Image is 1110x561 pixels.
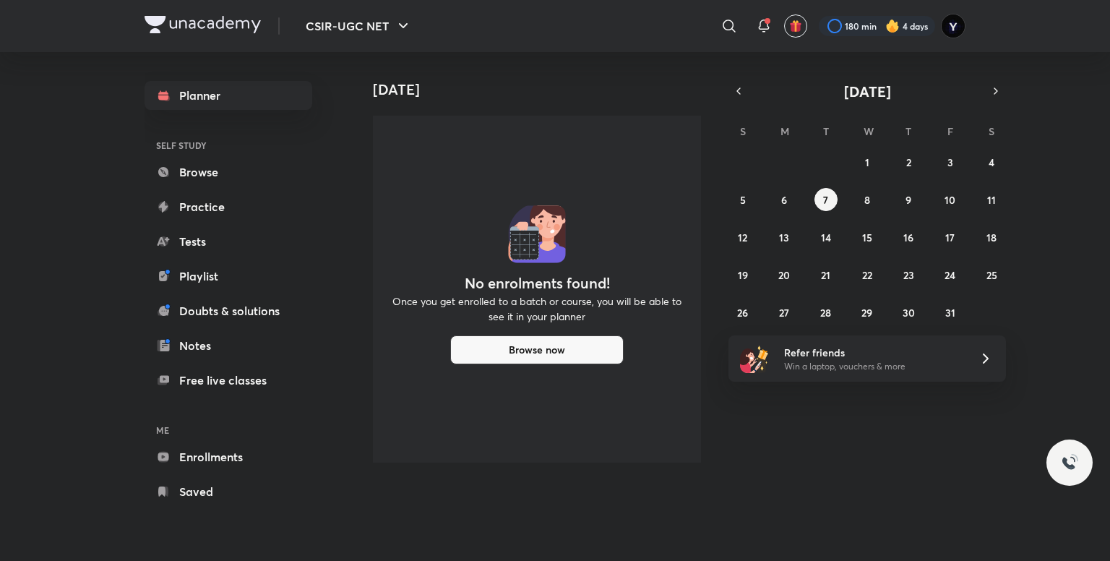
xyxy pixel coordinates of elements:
abbr: October 18, 2025 [986,231,997,244]
img: ttu [1061,454,1078,471]
h6: SELF STUDY [145,133,312,158]
button: October 30, 2025 [897,301,920,324]
button: October 29, 2025 [856,301,879,324]
button: October 8, 2025 [856,188,879,211]
abbr: October 7, 2025 [823,193,828,207]
abbr: Tuesday [823,124,829,138]
a: Tests [145,227,312,256]
button: October 22, 2025 [856,263,879,286]
button: October 12, 2025 [731,226,754,249]
img: referral [740,344,769,373]
abbr: October 25, 2025 [986,268,997,282]
button: October 10, 2025 [939,188,962,211]
a: Planner [145,81,312,110]
button: October 19, 2025 [731,263,754,286]
abbr: October 22, 2025 [862,268,872,282]
button: October 16, 2025 [897,226,920,249]
button: October 25, 2025 [980,263,1003,286]
abbr: Saturday [989,124,994,138]
button: October 13, 2025 [773,226,796,249]
a: Company Logo [145,16,261,37]
button: October 18, 2025 [980,226,1003,249]
abbr: Sunday [740,124,746,138]
abbr: October 31, 2025 [945,306,955,320]
abbr: October 30, 2025 [903,306,915,320]
button: [DATE] [749,81,986,101]
button: October 28, 2025 [814,301,838,324]
button: October 27, 2025 [773,301,796,324]
abbr: October 12, 2025 [738,231,747,244]
img: Yedhukrishna Nambiar [941,14,965,38]
abbr: October 3, 2025 [947,155,953,169]
button: October 20, 2025 [773,263,796,286]
button: October 31, 2025 [939,301,962,324]
img: avatar [789,20,802,33]
abbr: October 8, 2025 [864,193,870,207]
abbr: October 27, 2025 [779,306,789,320]
abbr: October 28, 2025 [820,306,831,320]
a: Doubts & solutions [145,296,312,325]
abbr: October 29, 2025 [861,306,872,320]
abbr: Friday [947,124,953,138]
button: avatar [784,14,807,38]
span: [DATE] [844,82,891,101]
button: October 6, 2025 [773,188,796,211]
button: October 14, 2025 [814,226,838,249]
button: October 4, 2025 [980,150,1003,174]
button: October 5, 2025 [731,188,754,211]
abbr: October 10, 2025 [945,193,955,207]
abbr: Monday [780,124,789,138]
a: Playlist [145,262,312,291]
abbr: October 14, 2025 [821,231,831,244]
img: streak [885,19,900,33]
abbr: October 21, 2025 [821,268,830,282]
h6: Refer friends [784,345,962,360]
button: October 15, 2025 [856,226,879,249]
abbr: October 20, 2025 [778,268,790,282]
button: October 23, 2025 [897,263,920,286]
abbr: Thursday [905,124,911,138]
abbr: October 4, 2025 [989,155,994,169]
abbr: October 2, 2025 [906,155,911,169]
button: Browse now [450,335,624,364]
abbr: October 9, 2025 [905,193,911,207]
a: Saved [145,477,312,506]
abbr: October 19, 2025 [738,268,748,282]
button: October 11, 2025 [980,188,1003,211]
button: October 21, 2025 [814,263,838,286]
button: October 2, 2025 [897,150,920,174]
abbr: October 23, 2025 [903,268,914,282]
button: October 24, 2025 [939,263,962,286]
h6: ME [145,418,312,442]
button: October 3, 2025 [939,150,962,174]
a: Practice [145,192,312,221]
button: October 17, 2025 [939,226,962,249]
a: Notes [145,331,312,360]
a: Free live classes [145,366,312,395]
button: October 9, 2025 [897,188,920,211]
abbr: October 6, 2025 [781,193,787,207]
h4: [DATE] [373,81,713,98]
abbr: October 13, 2025 [779,231,789,244]
img: No events [508,205,566,263]
abbr: October 26, 2025 [737,306,748,320]
p: Once you get enrolled to a batch or course, you will be able to see it in your planner [390,294,684,324]
a: Enrollments [145,442,312,471]
abbr: October 5, 2025 [740,193,746,207]
abbr: Wednesday [864,124,874,138]
button: CSIR-UGC NET [297,12,421,40]
abbr: October 11, 2025 [987,193,996,207]
abbr: October 1, 2025 [865,155,869,169]
h4: No enrolments found! [465,275,610,292]
a: Browse [145,158,312,187]
abbr: October 16, 2025 [903,231,913,244]
abbr: October 24, 2025 [945,268,955,282]
abbr: October 17, 2025 [945,231,955,244]
p: Win a laptop, vouchers & more [784,360,962,373]
img: Company Logo [145,16,261,33]
button: October 26, 2025 [731,301,754,324]
button: October 1, 2025 [856,150,879,174]
button: October 7, 2025 [814,188,838,211]
abbr: October 15, 2025 [862,231,872,244]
